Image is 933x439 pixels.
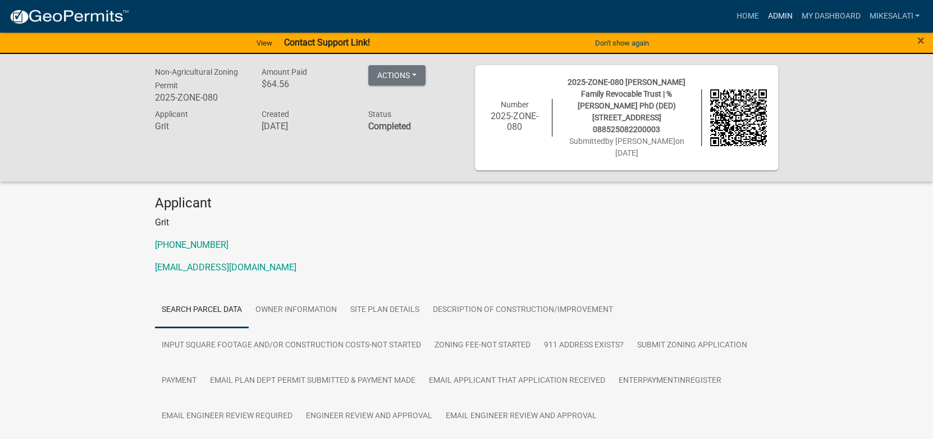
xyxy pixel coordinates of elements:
[605,137,675,146] span: by [PERSON_NAME]
[155,121,245,132] h6: Grit
[426,292,620,328] a: Description of Construction/Improvement
[439,399,603,435] a: Email Engineer Review and Approval
[797,6,865,27] a: My Dashboard
[630,328,754,364] a: Submit Zoning Application
[252,34,277,52] a: View
[262,79,351,89] h6: $64.56
[155,216,778,229] p: Grit
[428,328,537,364] a: Zoning Fee-Not Started
[917,34,925,47] button: Close
[731,6,763,27] a: Home
[368,65,426,85] button: Actions
[203,363,422,399] a: Email Plan Dept Permit submitted & Payment made
[865,6,924,27] a: MikeSalati
[262,67,307,76] span: Amount Paid
[283,37,369,48] strong: Contact Support Link!
[368,121,411,132] strong: Completed
[537,328,630,364] a: 911 Address Exists?
[422,363,612,399] a: Email applicant that Application Received
[568,78,685,134] span: 2025-ZONE-080 [PERSON_NAME] Family Revocable Trust | % [PERSON_NAME] PhD (DED) [STREET_ADDRESS] 0...
[155,67,238,90] span: Non-Agricultural Zoning Permit
[155,110,188,119] span: Applicant
[569,137,684,157] span: Submitted on [DATE]
[299,399,439,435] a: Engineer Review and Approval
[344,292,426,328] a: Site Plan Details
[155,399,299,435] a: Email Engineer review required
[917,33,925,48] span: ×
[501,100,529,109] span: Number
[155,292,249,328] a: Search Parcel Data
[155,328,428,364] a: Input Square Footage and/or Construction Costs-Not Started
[155,239,228,250] a: [PHONE_NUMBER]
[155,363,203,399] a: Payment
[368,110,391,119] span: Status
[155,195,778,211] h4: Applicant
[763,6,797,27] a: Admin
[262,110,289,119] span: Created
[612,363,728,399] a: EnterPaymentInRegister
[710,89,767,147] img: QR code
[155,262,296,273] a: [EMAIL_ADDRESS][DOMAIN_NAME]
[249,292,344,328] a: Owner Information
[155,92,245,103] h6: 2025-ZONE-080
[262,121,351,132] h6: [DATE]
[486,111,543,132] h6: 2025-ZONE-080
[591,34,653,52] button: Don't show again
